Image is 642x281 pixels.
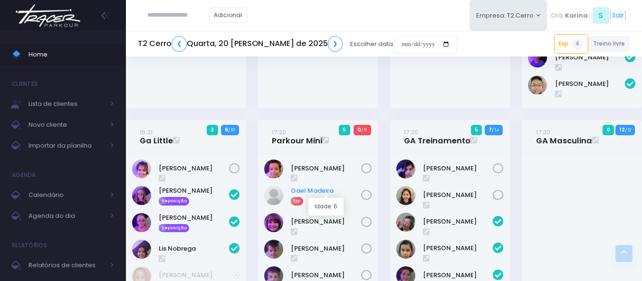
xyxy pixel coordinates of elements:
div: Idade: 6 [308,198,344,215]
img: Thiago Broitman [528,48,547,67]
strong: 6 [225,126,228,133]
img: Gael Madeira [264,186,283,205]
img: Antonia marinho [396,159,415,178]
small: 17:30 [404,128,418,137]
span: Calendário [29,189,105,201]
img: Matheus Fernandes da Silva [264,213,283,232]
a: 16:31Ga Little [140,127,173,146]
span: Relatórios de clientes [29,259,105,272]
img: ILKA Gonzalez da Rosa [396,240,415,259]
h4: Clientes [12,75,38,94]
a: [PERSON_NAME] [423,244,493,253]
strong: 0 [357,126,361,133]
small: / 11 [361,127,367,133]
a: [PERSON_NAME] [555,79,625,89]
div: Escolher data: [138,33,457,55]
a: Gael Madeira [291,186,361,196]
a: Sair [612,10,624,20]
span: Reposição [159,224,189,233]
small: / 10 [228,127,235,133]
a: Exp4 [554,34,588,53]
span: Olá, [551,11,564,20]
img: Rafael Ferreira Brunetti [264,240,283,259]
a: ❯ [328,36,343,52]
h4: Relatórios [12,236,47,255]
span: Novo cliente [29,119,105,131]
a: [PERSON_NAME] [159,164,229,173]
span: Agenda do dia [29,210,105,222]
div: [ ] [547,5,630,26]
span: 0 [603,125,614,135]
img: Ana clara machado [396,213,415,232]
a: [PERSON_NAME] [423,164,493,173]
a: [PERSON_NAME] [555,53,625,62]
strong: 12 [620,126,625,133]
strong: 7 [489,126,492,133]
a: 17:30Parkour Mini [272,127,322,146]
span: Importar da planilha [29,140,105,152]
span: 3 [207,125,218,135]
small: / 12 [625,127,631,133]
span: Reposição [159,197,189,206]
small: / 14 [492,127,499,133]
a: Lis Nobrega [159,244,229,253]
span: Home [29,48,114,61]
span: Karina [565,11,588,20]
img: Isabella Arouca [132,213,151,232]
a: [PERSON_NAME] [159,271,232,280]
a: [PERSON_NAME] [291,164,361,173]
img: Manuela Matos [132,159,151,178]
img: Vinícius Jun Sunami [528,75,547,94]
a: [PERSON_NAME] [159,186,229,196]
a: ❮ [172,36,187,52]
span: 5 [471,125,482,135]
h4: Agenda [12,166,36,185]
img: Bernardo tiboni [264,159,283,178]
a: Adicionar [209,7,248,23]
span: 4 [572,38,583,50]
a: [PERSON_NAME] [159,213,229,223]
a: 17:30GA Treinamento [404,127,470,146]
span: S [593,7,609,24]
a: [PERSON_NAME] [423,190,493,200]
small: 16:31 [140,128,153,137]
a: [PERSON_NAME] [291,244,361,253]
a: [PERSON_NAME] [291,271,361,280]
span: 5 [339,125,350,135]
a: [PERSON_NAME] [291,217,361,226]
h5: T2 Cerro Quarta, 20 [PERSON_NAME] de 2025 [138,36,343,52]
small: 17:30 [536,128,550,137]
img: Gabriela Arouca [132,186,151,205]
img: Elena Fuchs [396,186,415,205]
span: Lista de clientes [29,98,105,110]
a: Treino livre [588,36,631,52]
a: [PERSON_NAME] [423,271,493,280]
a: 17:30GA Masculina [536,127,592,146]
img: Lis Nobrega Gomes [132,240,151,259]
small: 17:30 [272,128,286,137]
a: [PERSON_NAME] [423,217,493,226]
